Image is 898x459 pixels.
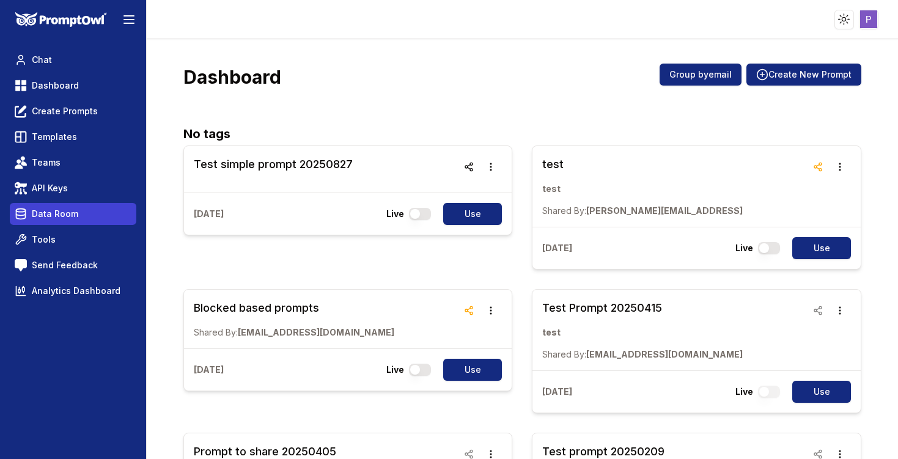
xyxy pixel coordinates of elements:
[542,183,743,195] p: test
[436,203,502,225] a: Use
[10,280,136,302] a: Analytics Dashboard
[542,156,743,217] a: testtestShared By:[PERSON_NAME][EMAIL_ADDRESS]
[542,156,743,173] h3: test
[32,156,61,169] span: Teams
[10,100,136,122] a: Create Prompts
[735,242,753,254] p: Live
[10,126,136,148] a: Templates
[32,233,56,246] span: Tools
[10,49,136,71] a: Chat
[194,326,394,339] p: [EMAIL_ADDRESS][DOMAIN_NAME]
[785,237,851,259] a: Use
[542,242,572,254] p: [DATE]
[792,237,851,259] button: Use
[542,205,743,217] p: [PERSON_NAME][EMAIL_ADDRESS]
[386,364,404,376] p: Live
[194,208,224,220] p: [DATE]
[194,156,353,173] h3: Test simple prompt 20250827
[746,64,861,86] button: Create New Prompt
[660,64,742,86] button: Group byemail
[443,203,502,225] button: Use
[32,131,77,143] span: Templates
[194,156,353,183] a: Test simple prompt 20250827
[10,152,136,174] a: Teams
[10,75,136,97] a: Dashboard
[443,359,502,381] button: Use
[15,12,107,28] img: PromptOwl
[436,359,502,381] a: Use
[542,348,743,361] p: [EMAIL_ADDRESS][DOMAIN_NAME]
[194,299,394,339] a: Blocked based promptsShared By:[EMAIL_ADDRESS][DOMAIN_NAME]
[792,381,851,403] button: Use
[860,10,878,28] img: ACg8ocJGHgvPKVbo_Ly5vrZNeNzkDJRWy5S8Y5X5N5ik7tD_SiJhNw=s96-c
[32,105,98,117] span: Create Prompts
[32,182,68,194] span: API Keys
[194,364,224,376] p: [DATE]
[386,208,404,220] p: Live
[542,299,743,317] h3: Test Prompt 20250415
[10,254,136,276] a: Send Feedback
[32,208,78,220] span: Data Room
[32,54,52,66] span: Chat
[194,327,238,337] span: Shared By:
[32,259,98,271] span: Send Feedback
[542,326,743,339] p: test
[735,386,753,398] p: Live
[194,299,394,317] h3: Blocked based prompts
[32,79,79,92] span: Dashboard
[183,66,281,88] h3: Dashboard
[10,177,136,199] a: API Keys
[542,205,586,216] span: Shared By:
[10,229,136,251] a: Tools
[542,386,572,398] p: [DATE]
[183,125,861,143] h2: No tags
[15,259,27,271] img: feedback
[542,349,586,359] span: Shared By:
[542,299,743,361] a: Test Prompt 20250415testShared By:[EMAIL_ADDRESS][DOMAIN_NAME]
[32,285,120,297] span: Analytics Dashboard
[10,203,136,225] a: Data Room
[785,381,851,403] a: Use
